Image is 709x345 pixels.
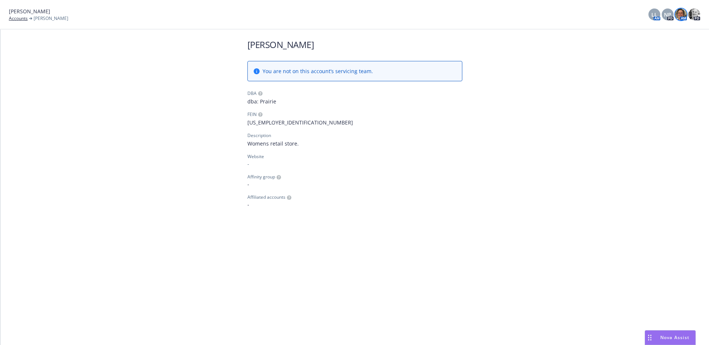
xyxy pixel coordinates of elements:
[9,15,28,22] a: Accounts
[645,331,654,345] div: Drag to move
[247,90,257,97] div: DBA
[247,160,462,168] div: -
[247,119,462,126] span: [US_EMPLOYER_IDENTIFICATION_NUMBER]
[9,7,50,15] span: [PERSON_NAME]
[247,174,275,180] span: Affinity group
[247,98,462,105] span: dba: Prairie
[247,201,462,208] span: -
[651,11,657,18] span: LL
[247,140,462,147] span: Womens retail store.
[688,8,700,20] img: photo
[247,194,285,201] span: Affiliated accounts
[660,334,689,341] span: Nova Assist
[675,8,687,20] img: photo
[664,11,671,18] span: NP
[247,132,271,139] div: Description
[263,67,373,75] span: You are not on this account’s servicing team.
[247,180,462,188] span: -
[645,330,696,345] button: Nova Assist
[34,15,68,22] span: [PERSON_NAME]
[247,111,257,118] div: FEIN
[247,153,462,160] div: Website
[247,38,462,51] h1: [PERSON_NAME]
